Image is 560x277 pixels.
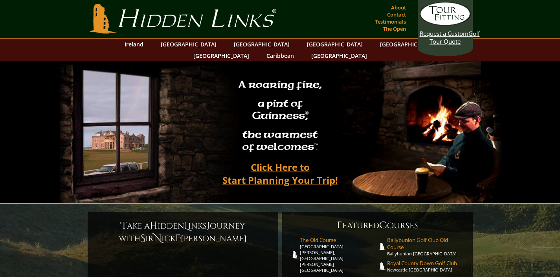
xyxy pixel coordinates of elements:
span: N [154,232,162,245]
span: L [184,220,188,232]
span: Request a Custom [420,30,468,37]
a: The Old Course[GEOGRAPHIC_DATA][PERSON_NAME], [GEOGRAPHIC_DATA][PERSON_NAME] [GEOGRAPHIC_DATA] [300,236,378,273]
a: The Open [381,23,408,34]
span: H [150,220,158,232]
span: Ballybunion Golf Club Old Course [387,236,465,251]
a: Royal County Down Golf ClubNewcastle [GEOGRAPHIC_DATA] [387,260,465,273]
h2: A roaring fire, a pint of Guinness , the warmest of welcomes™. [233,75,327,158]
a: Contact [385,9,408,20]
a: Click Here toStart Planning Your Trip! [215,158,346,189]
span: F [175,232,181,245]
a: Ireland [121,39,147,50]
h6: ake a idden inks ourney with ir ick [PERSON_NAME] [95,220,270,245]
a: [GEOGRAPHIC_DATA] [303,39,367,50]
a: About [389,2,408,13]
span: T [121,220,127,232]
span: J [207,220,210,232]
span: C [379,219,387,232]
span: The Old Course [300,236,378,244]
h6: eatured ourses [290,219,465,232]
a: Caribbean [263,50,298,61]
a: Request a CustomGolf Tour Quote [420,2,471,45]
a: [GEOGRAPHIC_DATA] [189,50,253,61]
a: [GEOGRAPHIC_DATA] [230,39,294,50]
a: Ballybunion Golf Club Old CourseBallybunion [GEOGRAPHIC_DATA] [387,236,465,257]
a: Testimonials [373,16,408,27]
a: [GEOGRAPHIC_DATA] [376,39,440,50]
span: S [140,232,145,245]
a: [GEOGRAPHIC_DATA] [307,50,371,61]
span: F [337,219,342,232]
a: [GEOGRAPHIC_DATA] [157,39,220,50]
span: Royal County Down Golf Club [387,260,465,267]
